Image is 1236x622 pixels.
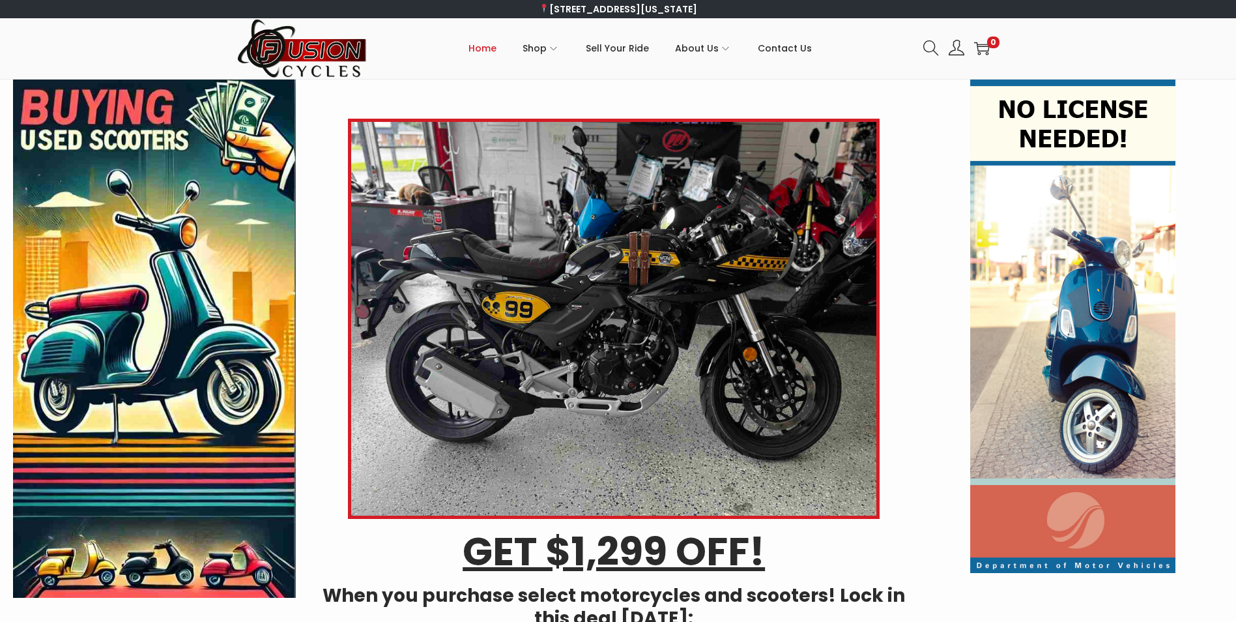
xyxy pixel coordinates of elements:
a: 0 [974,40,990,56]
span: Contact Us [758,32,812,65]
span: Sell Your Ride [586,32,649,65]
a: [STREET_ADDRESS][US_STATE] [539,3,697,16]
span: About Us [675,32,719,65]
a: Home [468,19,496,78]
nav: Primary navigation [367,19,913,78]
a: Sell Your Ride [586,19,649,78]
u: GET $1,299 OFF! [463,524,765,579]
span: Home [468,32,496,65]
a: About Us [675,19,732,78]
a: Shop [523,19,560,78]
span: Shop [523,32,547,65]
a: Contact Us [758,19,812,78]
img: 📍 [539,4,549,13]
img: Woostify retina logo [237,18,367,79]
